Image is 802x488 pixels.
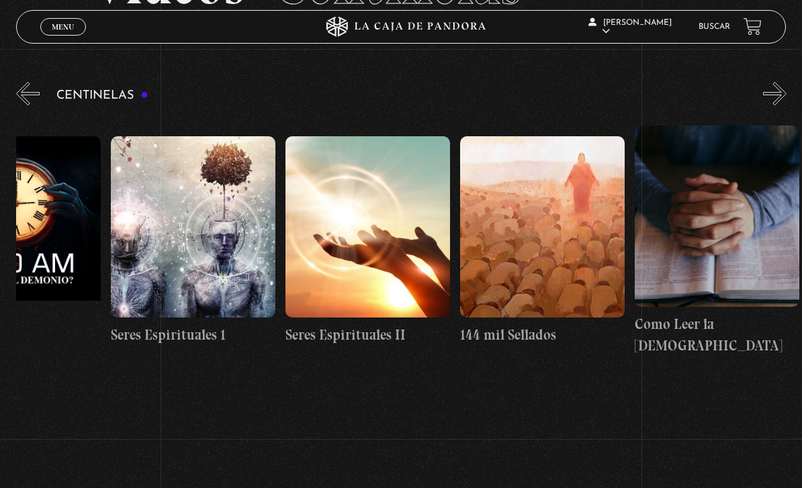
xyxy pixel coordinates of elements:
button: Next [763,82,787,105]
h4: Seres Espirituales II [285,324,450,346]
a: Buscar [699,23,730,31]
h4: Como Leer la [DEMOGRAPHIC_DATA] [635,313,799,356]
h4: Seres Espirituales 1 [111,324,275,346]
a: 144 mil Sellados [460,115,625,367]
a: Seres Espirituales II [285,115,450,367]
h4: 144 mil Sellados [460,324,625,346]
a: Como Leer la [DEMOGRAPHIC_DATA] [635,115,799,367]
a: View your shopping cart [744,17,762,36]
span: Cerrar [47,34,79,43]
h3: Centinelas [56,89,148,102]
span: [PERSON_NAME] [588,19,672,36]
a: Seres Espirituales 1 [111,115,275,367]
span: Menu [52,23,74,31]
button: Previous [16,82,40,105]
